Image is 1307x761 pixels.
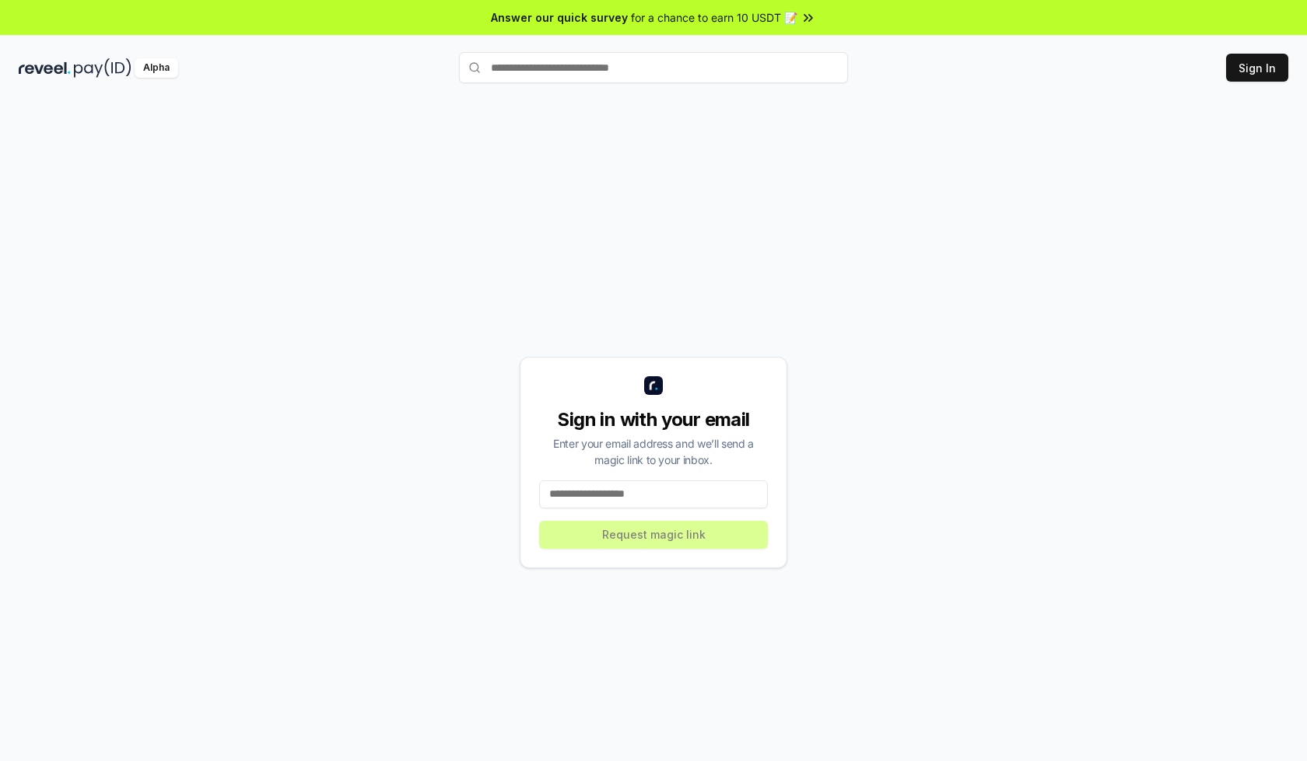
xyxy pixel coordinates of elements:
[135,58,178,78] div: Alpha
[631,9,797,26] span: for a chance to earn 10 USDT 📝
[644,376,663,395] img: logo_small
[74,58,131,78] img: pay_id
[539,407,768,432] div: Sign in with your email
[19,58,71,78] img: reveel_dark
[1226,54,1288,82] button: Sign In
[539,435,768,468] div: Enter your email address and we’ll send a magic link to your inbox.
[491,9,628,26] span: Answer our quick survey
